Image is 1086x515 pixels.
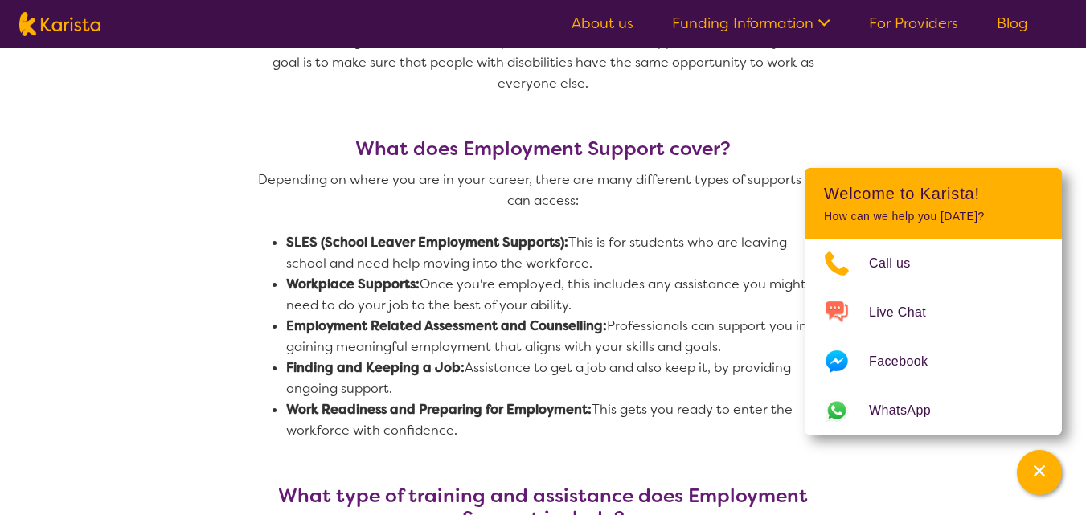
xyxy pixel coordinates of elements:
[19,12,100,36] img: Karista logo
[254,137,833,160] h3: What does Employment Support cover?
[1017,450,1062,495] button: Channel Menu
[286,276,420,292] strong: Workplace Supports:
[254,10,833,94] p: NDIS Employment Support helps people with disabilities to find and maintain a job. It can include...
[672,14,830,33] a: Funding Information
[286,399,811,441] li: This gets you ready to enter the workforce with confidence.
[869,399,950,423] span: WhatsApp
[824,184,1043,203] h2: Welcome to Karista!
[824,210,1043,223] p: How can we help you [DATE]?
[805,239,1062,435] ul: Choose channel
[869,251,930,276] span: Call us
[286,317,607,334] strong: Employment Related Assessment and Counselling:
[805,386,1062,435] a: Web link opens in a new tab.
[869,14,958,33] a: For Providers
[286,316,811,358] li: Professionals can support you in gaining meaningful employment that aligns with your skills and g...
[286,401,592,418] strong: Work Readiness and Preparing for Employment:
[258,171,831,209] span: Depending on where you are in your career, there are many different types of supports you can acc...
[286,359,465,376] strong: Finding and Keeping a Job:
[286,234,568,251] strong: SLES (School Leaver Employment Supports):
[286,274,811,316] li: Once you're employed, this includes any assistance you might need to do your job to the best of y...
[286,232,811,274] li: This is for students who are leaving school and need help moving into the workforce.
[286,358,811,399] li: Assistance to get a job and also keep it, by providing ongoing support.
[997,14,1028,33] a: Blog
[805,168,1062,435] div: Channel Menu
[572,14,633,33] a: About us
[869,349,947,374] span: Facebook
[869,300,945,325] span: Live Chat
